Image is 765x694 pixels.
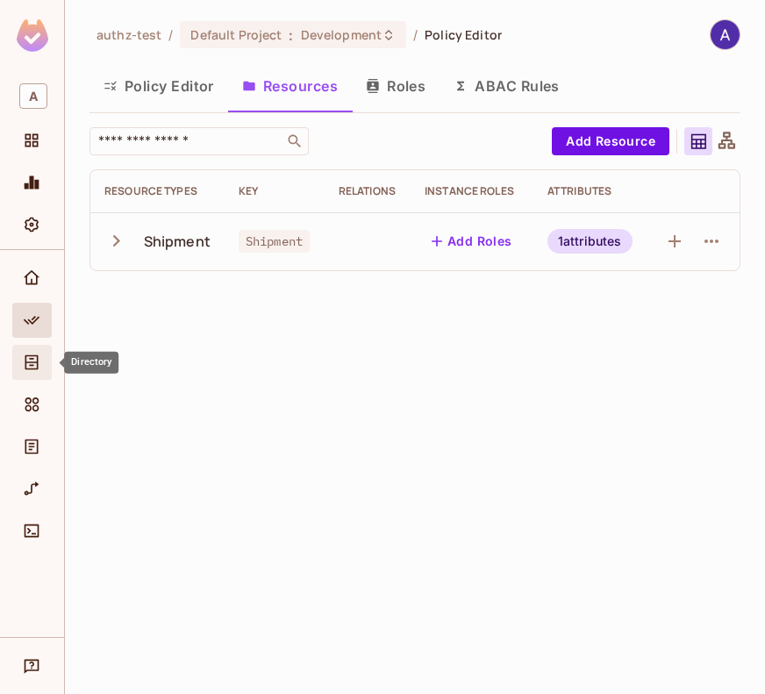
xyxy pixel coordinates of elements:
[413,26,418,43] li: /
[228,64,352,108] button: Resources
[12,513,52,548] div: Connect
[190,26,282,43] span: Default Project
[425,184,519,198] div: Instance roles
[104,184,211,198] div: Resource Types
[288,28,294,42] span: :
[12,207,52,242] div: Settings
[12,303,52,338] div: Policy
[12,429,52,464] div: Audit Log
[239,230,310,253] span: Shipment
[339,184,397,198] div: Relations
[711,20,740,49] img: ASHISH SANDEY
[301,26,382,43] span: Development
[19,83,47,109] span: A
[64,352,118,374] div: Directory
[12,648,52,683] div: Help & Updates
[12,471,52,506] div: URL Mapping
[168,26,173,43] li: /
[17,19,48,52] img: SReyMgAAAABJRU5ErkJggg==
[352,64,440,108] button: Roles
[425,26,502,43] span: Policy Editor
[12,261,52,296] div: Home
[97,26,161,43] span: the active workspace
[440,64,574,108] button: ABAC Rules
[12,345,52,380] div: Directory
[547,184,633,198] div: Attributes
[12,165,52,200] div: Monitoring
[425,227,519,255] button: Add Roles
[144,232,211,251] div: Shipment
[89,64,228,108] button: Policy Editor
[552,127,669,155] button: Add Resource
[12,387,52,422] div: Elements
[12,123,52,158] div: Projects
[547,229,633,254] div: 1 attributes
[239,184,311,198] div: Key
[12,76,52,116] div: Workspace: authz-test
